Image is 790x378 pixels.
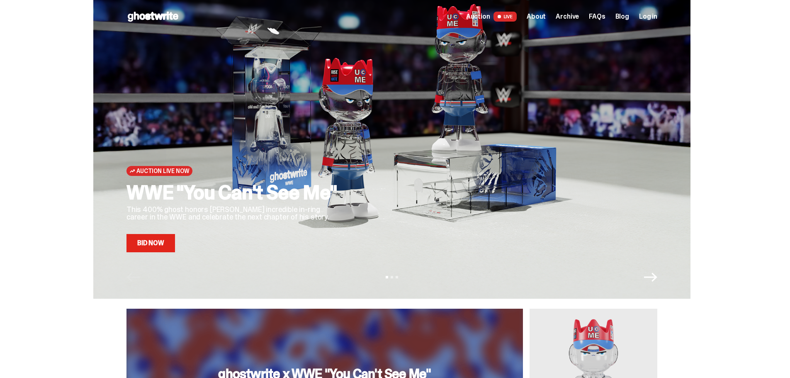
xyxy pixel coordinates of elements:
button: View slide 2 [391,276,393,278]
h2: WWE "You Can't See Me" [126,183,342,202]
p: This 400% ghost honors [PERSON_NAME] incredible in-ring career in the WWE and celebrate the next ... [126,206,342,221]
a: Auction LIVE [466,12,517,22]
a: Log in [639,13,657,20]
span: LIVE [493,12,517,22]
button: View slide 3 [396,276,398,278]
a: About [527,13,546,20]
a: FAQs [589,13,605,20]
a: Blog [615,13,629,20]
a: Bid Now [126,234,175,252]
button: Next [644,271,657,284]
a: Archive [556,13,579,20]
span: Auction [466,13,490,20]
span: Auction Live Now [136,168,189,174]
button: View slide 1 [386,276,388,278]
